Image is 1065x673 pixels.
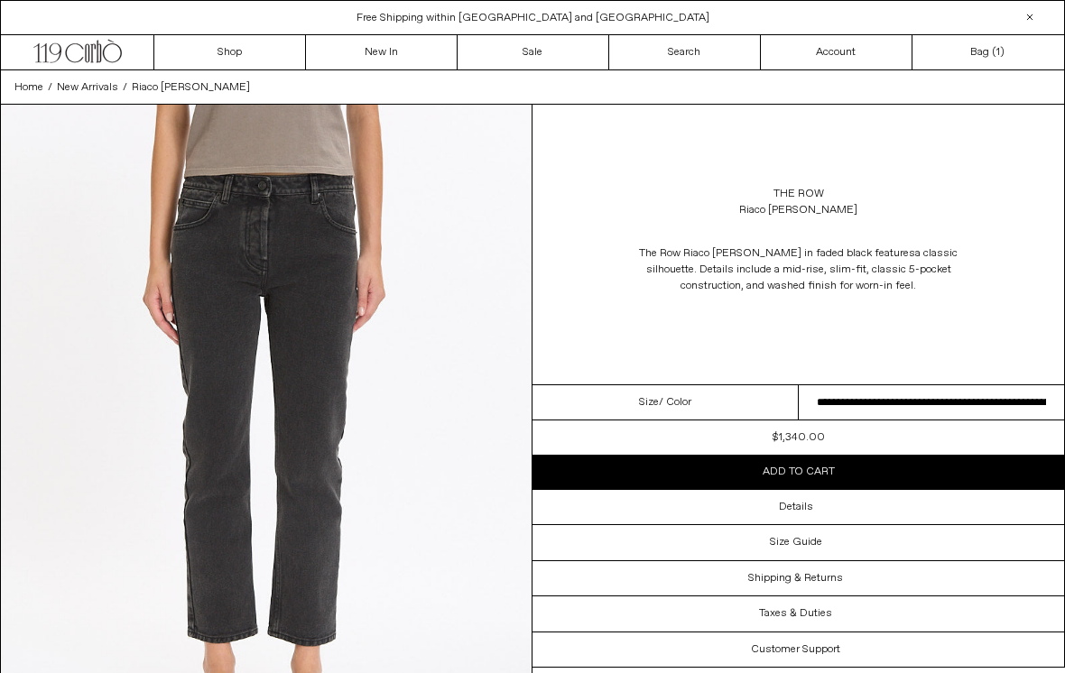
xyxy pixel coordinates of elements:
span: ) [996,44,1005,60]
a: Free Shipping within [GEOGRAPHIC_DATA] and [GEOGRAPHIC_DATA] [357,11,709,25]
h3: Customer Support [751,643,840,656]
h3: Size Guide [770,536,822,549]
span: / [48,79,52,96]
span: Home [14,80,43,95]
a: Sale [458,35,609,69]
span: Size [639,394,659,410]
h3: Taxes & Duties [759,607,832,620]
span: / Color [659,394,691,410]
a: Home [14,79,43,96]
a: The Row [773,186,824,202]
a: New Arrivals [57,79,118,96]
button: Add to cart [532,455,1064,489]
h3: Shipping & Returns [748,572,843,585]
span: Riaco [PERSON_NAME] [132,80,250,95]
span: / [123,79,127,96]
p: The Row Riaco [PERSON_NAME] in faded black features [618,236,979,303]
span: New Arrivals [57,80,118,95]
a: Bag () [912,35,1064,69]
h3: Details [779,501,813,513]
span: id-rise, slim-fit, classic 5-pocket construction, and washed finish for worn-in feel. [681,263,951,293]
a: New In [306,35,458,69]
span: 1 [996,45,1000,60]
a: Search [609,35,761,69]
span: Add to cart [763,465,835,479]
div: Riaco [PERSON_NAME] [739,202,857,218]
span: $1,340.00 [773,430,825,445]
a: Account [761,35,912,69]
a: Shop [154,35,306,69]
a: Riaco [PERSON_NAME] [132,79,250,96]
